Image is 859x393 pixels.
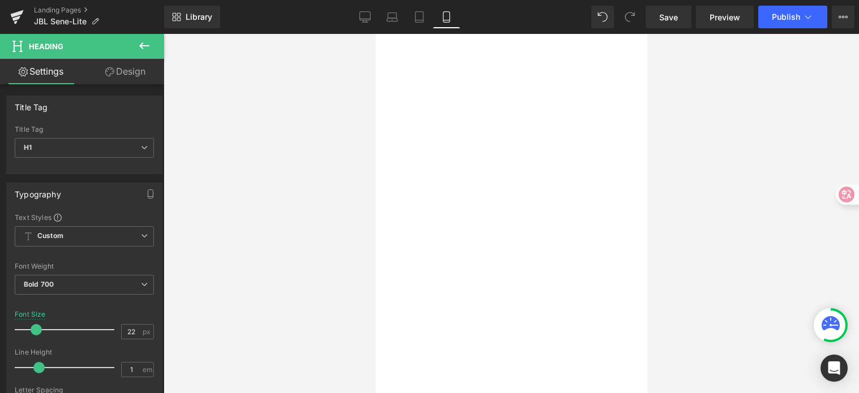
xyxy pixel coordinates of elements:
a: Design [84,59,166,84]
div: Title Tag [15,96,48,112]
a: New Library [164,6,220,28]
button: Redo [619,6,641,28]
b: H1 [24,143,32,152]
span: em [143,366,152,373]
button: Undo [591,6,614,28]
div: Typography [15,183,61,199]
a: Laptop [379,6,406,28]
a: Landing Pages [34,6,164,15]
div: Line Height [15,348,154,356]
span: Save [659,11,678,23]
b: Custom [37,231,63,241]
a: Tablet [406,6,433,28]
a: Preview [696,6,754,28]
a: Desktop [351,6,379,28]
span: Library [186,12,212,22]
span: JBL Sene-Lite [34,17,87,26]
span: Heading [29,42,63,51]
div: Title Tag [15,126,154,133]
span: Publish [772,12,800,21]
div: Font Size [15,310,46,318]
b: Bold 700 [24,280,54,288]
span: Preview [710,11,740,23]
span: px [143,328,152,335]
div: Font Weight [15,262,154,270]
button: Publish [758,6,827,28]
button: More [832,6,854,28]
div: Open Intercom Messenger [821,355,848,382]
div: Text Styles [15,213,154,222]
a: Mobile [433,6,460,28]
